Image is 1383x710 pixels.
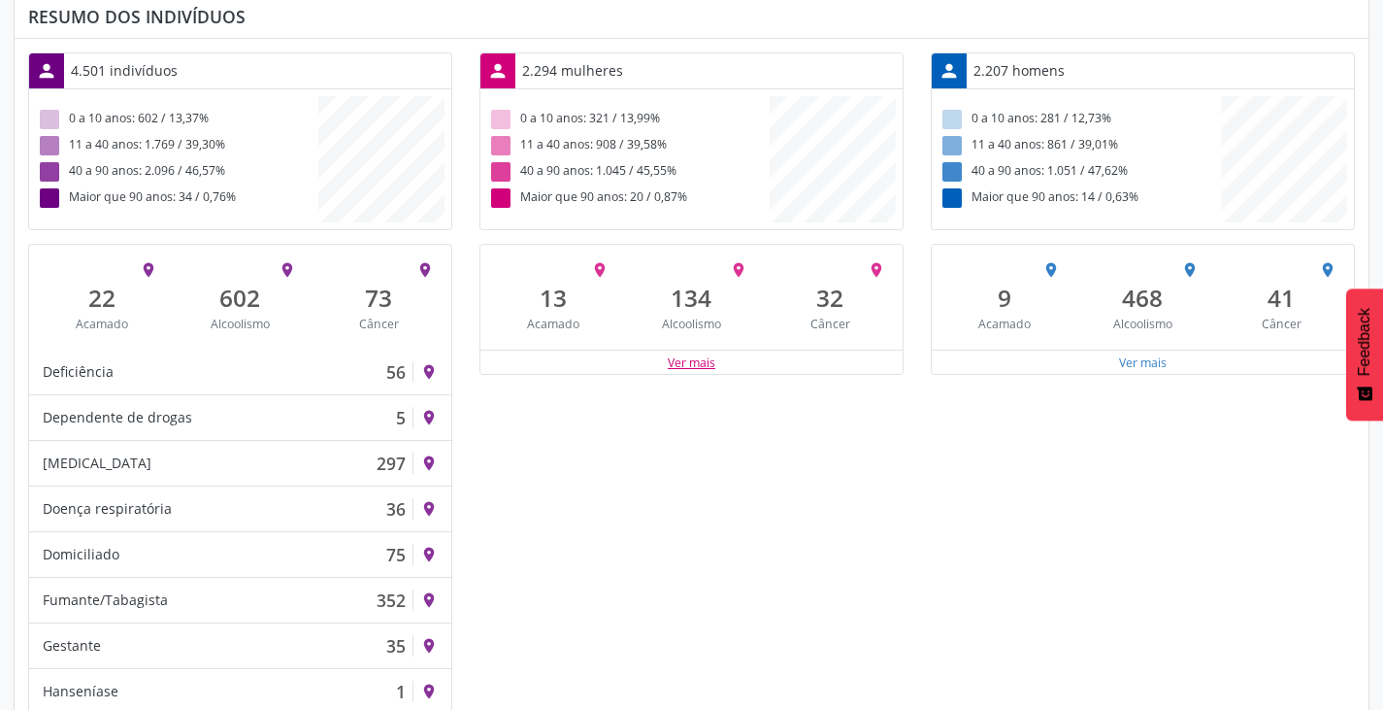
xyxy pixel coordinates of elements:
[43,498,172,520] div: Doença respiratória
[1319,261,1336,279] i: place
[868,261,885,279] i: place
[938,133,1221,159] div: 11 a 40 anos: 861 / 39,01%
[938,60,960,82] i: person
[420,637,438,655] i: place
[386,635,406,657] div: 35
[47,284,158,312] div: 22
[420,546,438,563] i: place
[487,186,770,212] div: Maior que 90 anos: 20 / 0,87%
[377,590,406,611] div: 352
[43,635,101,657] div: Gestante
[487,159,770,186] div: 40 a 90 anos: 1.045 / 45,55%
[43,361,114,383] div: Deficiência
[515,53,630,87] div: 2.294 mulheres
[43,407,192,428] div: Dependente de drogas
[487,107,770,133] div: 0 a 10 anos: 321 / 13,99%
[43,590,168,611] div: Fumante/Tabagista
[36,107,318,133] div: 0 a 10 anos: 602 / 13,37%
[420,592,438,609] i: place
[184,316,296,332] div: Alcoolismo
[1226,316,1337,332] div: Câncer
[386,544,406,565] div: 75
[591,261,609,279] i: place
[377,453,406,474] div: 297
[1226,284,1337,312] div: 41
[279,261,296,279] i: place
[36,159,318,186] div: 40 a 90 anos: 2.096 / 46,57%
[36,186,318,212] div: Maior que 90 anos: 34 / 0,76%
[1346,288,1383,421] button: Feedback - Mostrar pesquisa
[386,498,406,520] div: 36
[420,455,438,472] i: place
[386,361,406,383] div: 56
[140,261,157,279] i: place
[949,284,1061,312] div: 9
[36,60,57,82] i: person
[396,407,406,428] div: 5
[1042,261,1060,279] i: place
[949,316,1061,332] div: Acamado
[420,409,438,426] i: place
[636,284,747,312] div: 134
[730,261,747,279] i: place
[938,107,1221,133] div: 0 a 10 anos: 281 / 12,73%
[64,53,184,87] div: 4.501 indivíduos
[938,186,1221,212] div: Maior que 90 anos: 14 / 0,63%
[774,316,886,332] div: Câncer
[416,261,434,279] i: place
[1356,308,1373,376] span: Feedback
[667,354,716,372] button: Ver mais
[1118,354,1168,372] button: Ver mais
[323,284,435,312] div: 73
[47,316,158,332] div: Acamado
[636,316,747,332] div: Alcoolismo
[184,284,296,312] div: 602
[487,60,509,82] i: person
[498,316,609,332] div: Acamado
[498,284,609,312] div: 13
[967,53,1071,87] div: 2.207 homens
[43,681,118,702] div: Hanseníase
[774,284,886,312] div: 32
[36,133,318,159] div: 11 a 40 anos: 1.769 / 39,30%
[43,453,151,474] div: [MEDICAL_DATA]
[28,6,1355,27] div: Resumo dos indivíduos
[487,133,770,159] div: 11 a 40 anos: 908 / 39,58%
[323,316,435,332] div: Câncer
[396,681,406,702] div: 1
[420,683,438,700] i: place
[43,544,119,565] div: Domiciliado
[420,363,438,381] i: place
[1181,261,1199,279] i: place
[938,159,1221,186] div: 40 a 90 anos: 1.051 / 47,62%
[420,500,438,518] i: place
[1087,284,1199,312] div: 468
[1087,316,1199,332] div: Alcoolismo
